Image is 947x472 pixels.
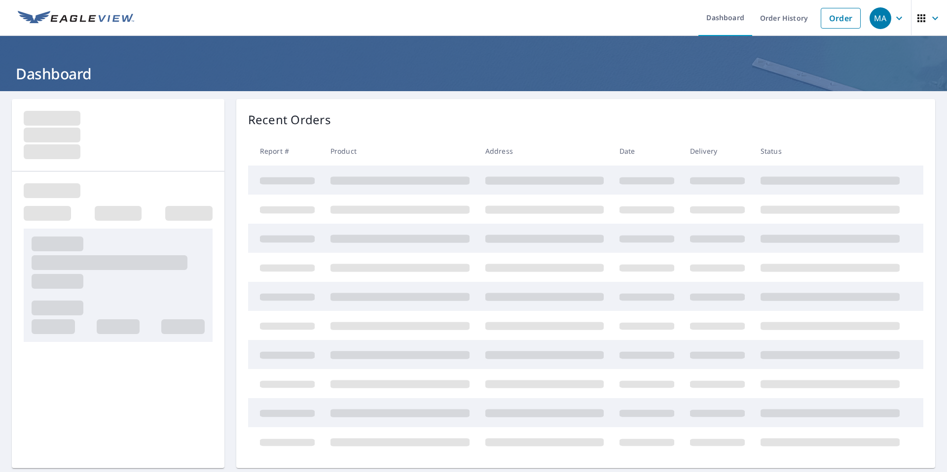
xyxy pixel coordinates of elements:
th: Delivery [682,136,753,166]
h1: Dashboard [12,64,935,84]
img: EV Logo [18,11,134,26]
div: MA [870,7,891,29]
th: Report # [248,136,323,166]
p: Recent Orders [248,111,331,129]
th: Status [753,136,908,166]
a: Order [821,8,861,29]
th: Date [612,136,682,166]
th: Product [323,136,477,166]
th: Address [477,136,612,166]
